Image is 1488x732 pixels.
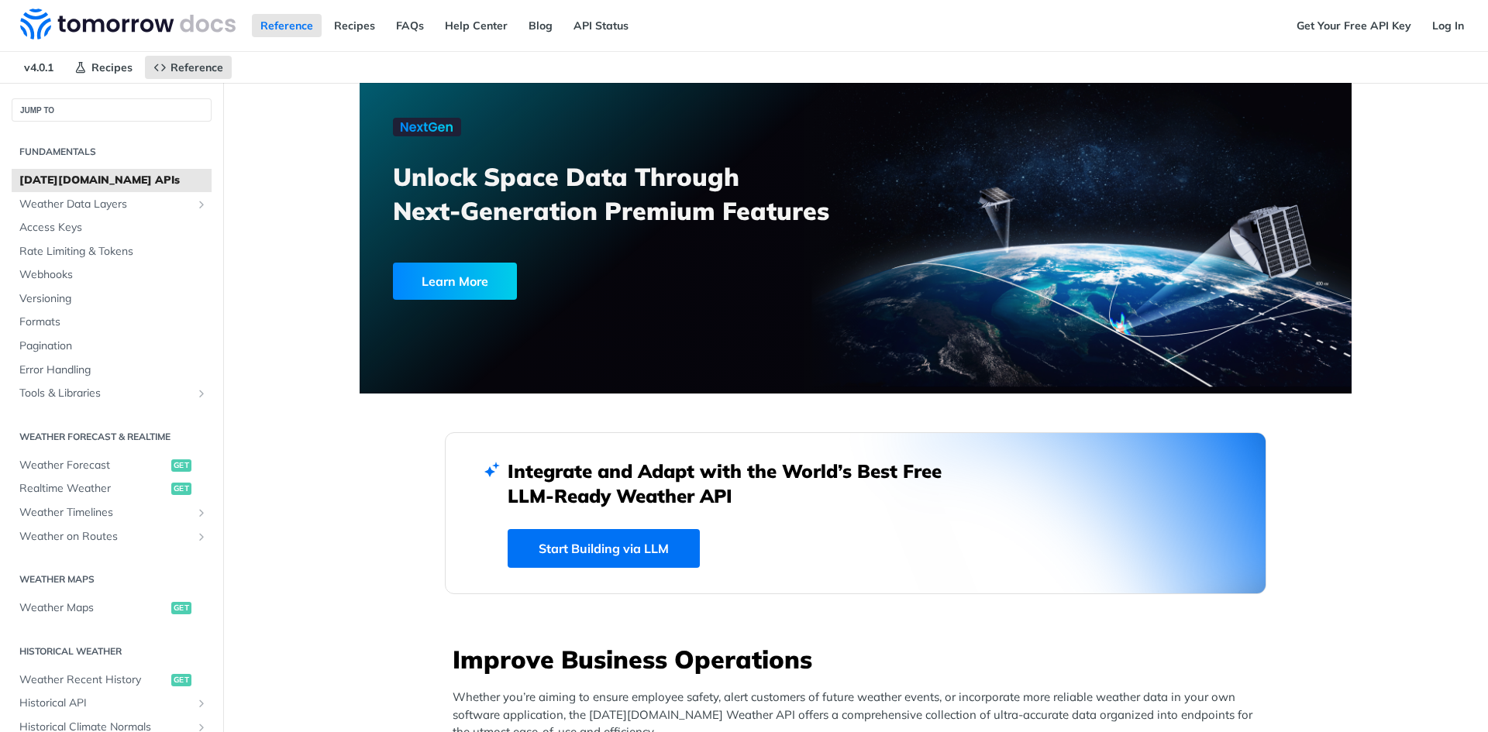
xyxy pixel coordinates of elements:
span: Tools & Libraries [19,386,191,401]
a: Weather Recent Historyget [12,668,212,692]
span: Weather on Routes [19,529,191,545]
a: Blog [520,14,561,37]
a: Recipes [325,14,384,37]
h3: Improve Business Operations [453,642,1266,676]
span: Formats [19,314,208,330]
div: Learn More [393,263,517,300]
a: Rate Limiting & Tokens [12,240,212,263]
a: Help Center [436,14,516,37]
a: Access Keys [12,216,212,239]
span: get [171,602,191,614]
span: get [171,459,191,472]
a: Weather Forecastget [12,454,212,477]
a: Historical APIShow subpages for Historical API [12,692,212,715]
img: NextGen [393,118,461,136]
span: Access Keys [19,220,208,235]
span: Weather Recent History [19,672,167,688]
button: Show subpages for Weather Data Layers [195,198,208,211]
button: Show subpages for Historical API [195,697,208,710]
a: Log In [1424,14,1472,37]
a: Weather TimelinesShow subpages for Weather Timelines [12,501,212,524]
span: Realtime Weather [19,481,167,497]
a: Formats [12,311,212,334]
a: Weather Data LayersShow subpages for Weather Data Layers [12,193,212,216]
span: Reference [170,60,223,74]
a: Realtime Weatherget [12,477,212,500]
a: Recipes [66,56,141,79]
a: Reference [252,14,322,37]
span: get [171,483,191,495]
h2: Fundamentals [12,145,212,159]
h2: Weather Forecast & realtime [12,430,212,444]
a: Learn More [393,263,777,300]
span: Weather Maps [19,600,167,616]
a: Pagination [12,335,212,358]
a: [DATE][DOMAIN_NAME] APIs [12,169,212,192]
a: API Status [565,14,637,37]
a: Tools & LibrariesShow subpages for Tools & Libraries [12,382,212,405]
span: Historical API [19,696,191,711]
button: Show subpages for Weather Timelines [195,507,208,519]
a: Reference [145,56,232,79]
span: v4.0.1 [15,56,62,79]
a: Start Building via LLM [508,529,700,568]
span: Weather Forecast [19,458,167,473]
a: Error Handling [12,359,212,382]
span: Versioning [19,291,208,307]
a: Versioning [12,287,212,311]
span: [DATE][DOMAIN_NAME] APIs [19,173,208,188]
button: JUMP TO [12,98,212,122]
span: Error Handling [19,363,208,378]
a: Weather Mapsget [12,596,212,620]
span: Weather Data Layers [19,197,191,212]
span: Recipes [91,60,133,74]
a: Weather on RoutesShow subpages for Weather on Routes [12,525,212,548]
img: Tomorrow.io Weather API Docs [20,9,236,40]
h2: Integrate and Adapt with the World’s Best Free LLM-Ready Weather API [508,459,965,508]
span: Pagination [19,339,208,354]
span: get [171,674,191,686]
a: Webhooks [12,263,212,287]
span: Weather Timelines [19,505,191,521]
a: FAQs [387,14,432,37]
span: Rate Limiting & Tokens [19,244,208,259]
h3: Unlock Space Data Through Next-Generation Premium Features [393,160,873,228]
a: Get Your Free API Key [1288,14,1420,37]
button: Show subpages for Weather on Routes [195,531,208,543]
button: Show subpages for Tools & Libraries [195,387,208,400]
h2: Historical Weather [12,644,212,658]
span: Webhooks [19,267,208,283]
h2: Weather Maps [12,572,212,586]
